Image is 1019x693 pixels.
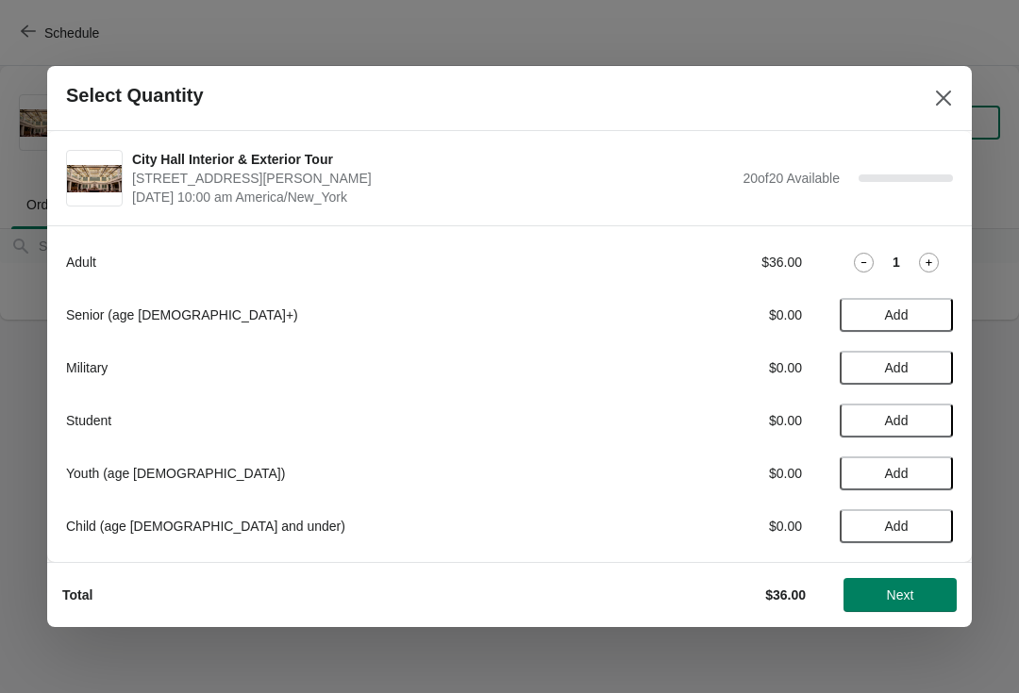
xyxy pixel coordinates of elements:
h2: Select Quantity [66,85,204,107]
div: $0.00 [627,411,802,430]
span: City Hall Interior & Exterior Tour [132,150,733,169]
div: Military [66,358,590,377]
strong: $36.00 [765,587,806,602]
span: Add [885,360,909,375]
span: Add [885,519,909,534]
div: $0.00 [627,358,802,377]
div: $0.00 [627,305,802,324]
div: Student [66,411,590,430]
button: Add [840,509,953,543]
span: 20 of 20 Available [743,171,840,186]
button: Add [840,456,953,490]
strong: 1 [893,253,900,272]
div: Youth (age [DEMOGRAPHIC_DATA]) [66,464,590,483]
img: City Hall Interior & Exterior Tour | 1400 John F Kennedy Boulevard, Suite 121, Philadelphia, PA, ... [67,165,122,192]
div: Child (age [DEMOGRAPHIC_DATA] and under) [66,517,590,536]
div: Senior (age [DEMOGRAPHIC_DATA]+) [66,305,590,324]
div: $0.00 [627,464,802,483]
button: Add [840,298,953,332]
button: Next [844,578,957,612]
span: Add [885,466,909,481]
span: Add [885,413,909,428]
button: Close [927,81,961,115]
button: Add [840,404,953,437]
span: Add [885,307,909,322]
div: $36.00 [627,253,802,272]
strong: Total [62,587,92,602]
span: [DATE] 10:00 am America/New_York [132,188,733,206]
span: Next [887,587,914,602]
button: Add [840,351,953,385]
span: [STREET_ADDRESS][PERSON_NAME] [132,169,733,188]
div: Adult [66,253,590,272]
div: $0.00 [627,517,802,536]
